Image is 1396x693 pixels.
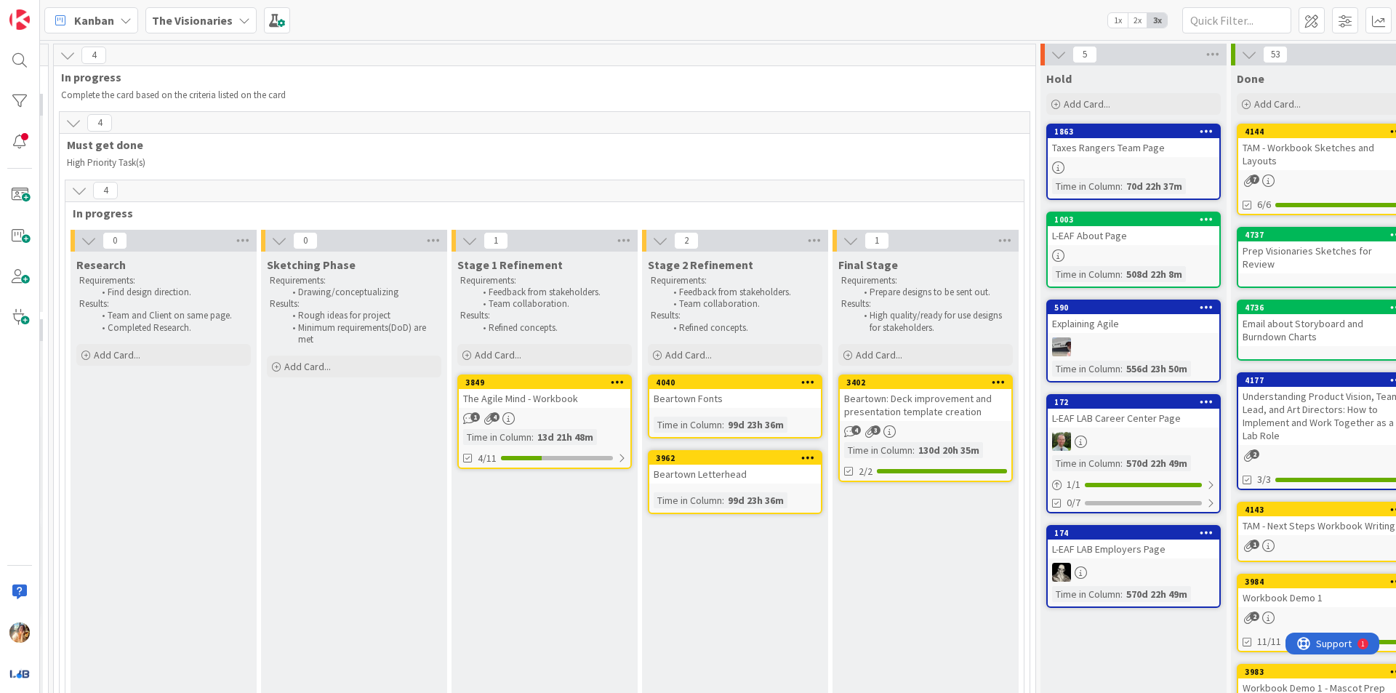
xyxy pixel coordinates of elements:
span: Add Card... [1254,97,1301,111]
div: Beartown: Deck improvement and presentation template creation [840,389,1011,421]
div: 130d 20h 35m [915,442,983,458]
span: 4 [81,47,106,64]
span: 7 [1250,175,1259,184]
div: Time in Column [1052,455,1120,471]
span: : [1120,455,1123,471]
span: 53 [1263,46,1288,63]
li: Find design direction. [94,287,249,298]
div: 1003 [1048,213,1219,226]
div: 172 [1054,397,1219,407]
span: Add Card... [475,348,521,361]
span: 1 [484,232,508,249]
span: 4/11 [478,451,497,466]
span: In progress [61,70,1017,84]
div: 556d 23h 50m [1123,361,1191,377]
div: The Agile Mind - Workbook [459,389,630,408]
div: 1 [76,6,79,17]
div: 3849The Agile Mind - Workbook [459,376,630,408]
li: Drawing/conceptualizing [284,287,439,298]
span: Add Card... [665,348,712,361]
div: 570d 22h 49m [1123,455,1191,471]
div: 3402Beartown: Deck improvement and presentation template creation [840,376,1011,421]
span: Must get done [67,137,1011,152]
span: : [912,442,915,458]
img: jB [1052,337,1071,356]
div: Taxes Rangers Team Page [1048,138,1219,157]
img: WS [1052,563,1071,582]
li: Team collaboration. [475,298,630,310]
li: Minimum requirements(DoD) are met [284,322,439,346]
span: Final Stage [838,257,898,272]
li: Rough ideas for project [284,310,439,321]
div: 70d 22h 37m [1123,178,1186,194]
span: : [1120,266,1123,282]
span: 11/11 [1257,634,1281,649]
div: 172L-EAF LAB Career Center Page [1048,396,1219,428]
span: Research [76,257,126,272]
span: 6/6 [1257,197,1271,212]
div: 570d 22h 49m [1123,586,1191,602]
span: : [1120,178,1123,194]
div: 99d 23h 36m [724,492,787,508]
span: 2 [674,232,699,249]
span: Done [1237,71,1264,86]
div: SH [1048,432,1219,451]
div: 3962 [656,453,821,463]
span: : [1120,361,1123,377]
span: 4 [851,425,861,435]
span: : [1120,586,1123,602]
span: 5 [1072,46,1097,63]
span: 3 [871,425,880,435]
div: Time in Column [844,442,912,458]
li: Completed Research. [94,322,249,334]
div: 13d 21h 48m [534,429,597,445]
img: Visit kanbanzone.com [9,9,30,30]
div: 590Explaining Agile [1048,301,1219,333]
span: 0 [293,232,318,249]
div: 3402 [840,376,1011,389]
p: Requirements: [651,275,819,287]
span: 1 / 1 [1067,477,1080,492]
div: Explaining Agile [1048,314,1219,333]
span: 0/7 [1067,495,1080,510]
span: 4 [87,114,112,132]
p: Requirements: [79,275,248,287]
li: High quality/ready for use designs for stakeholders. [856,310,1011,334]
span: 2 [1250,449,1259,459]
span: : [531,429,534,445]
span: 3/3 [1257,472,1271,487]
span: 1 [865,232,889,249]
li: Team collaboration. [665,298,820,310]
div: Beartown Fonts [649,389,821,408]
input: Quick Filter... [1182,7,1291,33]
span: 3x [1147,13,1167,28]
span: In progress [73,206,1006,220]
p: Results: [460,310,629,321]
p: Requirements: [270,275,438,287]
span: Hold [1046,71,1072,86]
li: Refined concepts. [475,322,630,334]
div: WS [1048,563,1219,582]
span: 2/2 [859,464,872,479]
div: L-EAF LAB Employers Page [1048,540,1219,558]
span: : [722,417,724,433]
span: 2 [1250,612,1259,621]
div: 1863 [1048,125,1219,138]
div: L-EAF About Page [1048,226,1219,245]
div: 174 [1048,526,1219,540]
div: Time in Column [1052,361,1120,377]
span: Add Card... [284,360,331,373]
div: L-EAF LAB Career Center Page [1048,409,1219,428]
li: Refined concepts. [665,322,820,334]
span: Sketching Phase [267,257,356,272]
span: Stage 2 Refinement [648,257,753,272]
div: Time in Column [1052,178,1120,194]
b: The Visionaries [152,13,233,28]
div: 1003 [1054,215,1219,225]
div: jB [1048,337,1219,356]
div: 1003L-EAF About Page [1048,213,1219,245]
span: Kanban [74,12,114,29]
span: 2x [1128,13,1147,28]
div: 174L-EAF LAB Employers Page [1048,526,1219,558]
li: Feedback from stakeholders. [665,287,820,298]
